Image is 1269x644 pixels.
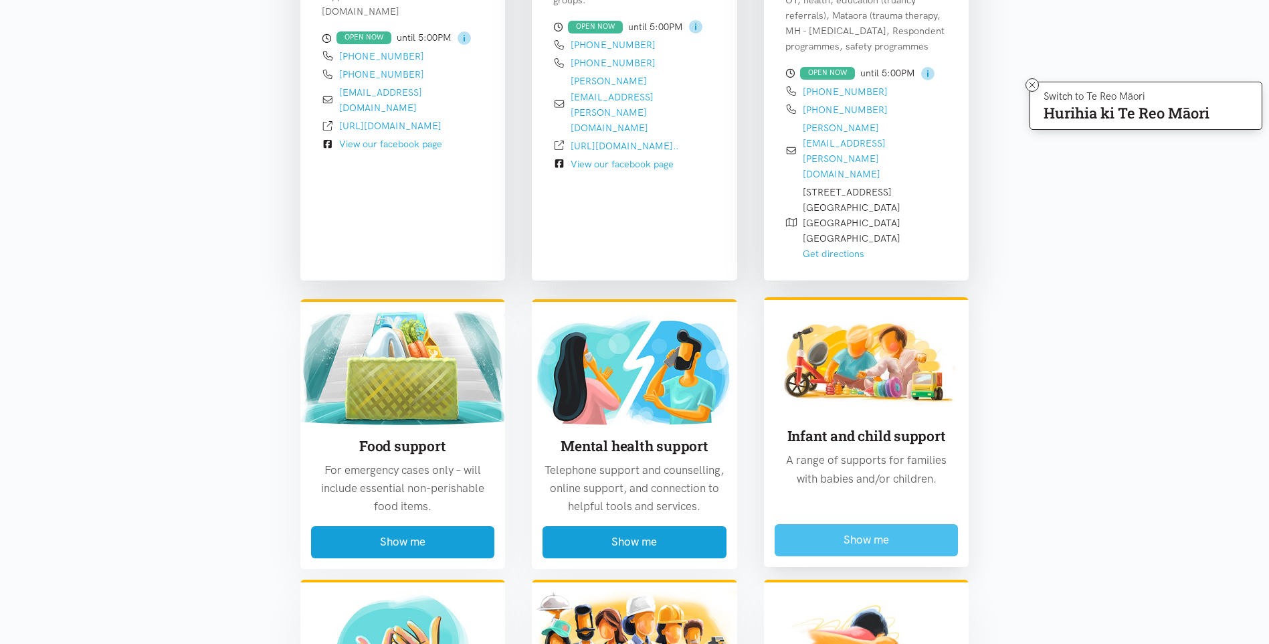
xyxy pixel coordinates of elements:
[311,461,495,516] p: For emergency cases only – will include essential non-perishable food items.
[311,526,495,558] button: Show me
[571,57,656,69] a: [PHONE_NUMBER]
[311,436,495,456] h3: Food support
[336,31,391,44] div: OPEN NOW
[800,67,855,80] div: OPEN NOW
[785,65,948,81] div: until 5:00PM
[775,451,959,487] p: A range of supports for families with babies and/or children.
[803,185,900,262] div: [STREET_ADDRESS] [GEOGRAPHIC_DATA] [GEOGRAPHIC_DATA] [GEOGRAPHIC_DATA]
[775,524,959,556] button: Show me
[322,30,484,46] div: until 5:00PM
[775,426,959,446] h3: Infant and child support
[339,86,422,114] a: [EMAIL_ADDRESS][DOMAIN_NAME]
[571,140,678,152] a: [URL][DOMAIN_NAME]..
[543,526,726,558] button: Show me
[339,50,424,62] a: [PHONE_NUMBER]
[571,75,654,133] a: [PERSON_NAME][EMAIL_ADDRESS][PERSON_NAME][DOMAIN_NAME]
[339,120,442,132] a: [URL][DOMAIN_NAME]
[803,248,864,260] a: Get directions
[1044,107,1209,119] p: Hurihia ki Te Reo Māori
[803,104,888,116] a: [PHONE_NUMBER]
[339,138,442,150] a: View our facebook page
[568,21,623,33] div: OPEN NOW
[803,122,886,180] a: [PERSON_NAME][EMAIL_ADDRESS][PERSON_NAME][DOMAIN_NAME]
[339,68,424,80] a: [PHONE_NUMBER]
[1044,92,1209,100] p: Switch to Te Reo Māori
[543,461,726,516] p: Telephone support and counselling, online support, and connection to helpful tools and services.
[543,436,726,456] h3: Mental health support
[803,86,888,98] a: [PHONE_NUMBER]
[553,19,716,35] div: until 5:00PM
[571,39,656,51] a: [PHONE_NUMBER]
[571,158,674,170] a: View our facebook page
